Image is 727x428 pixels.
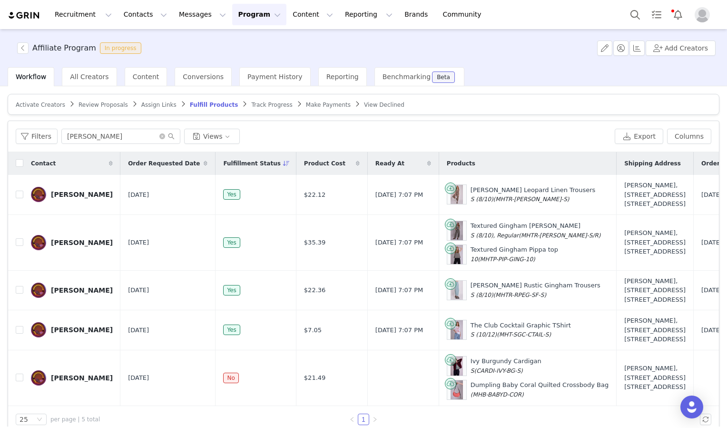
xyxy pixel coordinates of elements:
[16,129,58,144] button: Filters
[51,326,113,334] div: [PERSON_NAME]
[304,285,326,295] span: $22.36
[287,4,339,25] button: Content
[223,237,240,248] span: Yes
[451,281,463,300] img: Product Image
[223,285,240,296] span: Yes
[304,326,322,335] span: $7.05
[375,285,423,295] span: [DATE] 7:07 PM
[451,221,463,240] img: Product Image
[478,256,535,263] span: (MHTP-PIP-GING-10)
[471,331,497,338] span: S (10/12)
[471,185,595,204] div: [PERSON_NAME] Leopard Linen Trousers
[31,159,56,168] span: Contact
[646,4,667,25] a: Tasks
[31,322,113,337] a: [PERSON_NAME]
[339,4,398,25] button: Reporting
[346,414,358,425] li: Previous Page
[451,380,463,399] img: Product Image
[51,239,113,246] div: [PERSON_NAME]
[20,414,28,425] div: 25
[128,159,200,168] span: Order Requested Date
[372,417,378,422] i: icon: right
[437,4,491,25] a: Community
[128,373,149,383] span: [DATE]
[184,129,240,144] button: Views
[70,73,108,81] span: All Creators
[451,185,463,204] img: Product Image
[624,159,681,168] span: Shipping Address
[8,11,41,20] img: grin logo
[304,190,326,200] span: $22.12
[168,133,175,140] i: icon: search
[223,325,240,335] span: Yes
[31,322,46,337] img: 01047f2c-ac0f-4a6c-bb6a-1facdde549a3.jpg
[471,391,524,398] span: (MHB-BABYD-COR)
[141,102,177,108] span: Assign Links
[471,221,601,240] div: Textured Gingham [PERSON_NAME]
[383,73,431,81] span: Benchmarking
[17,42,145,54] span: [object Object]
[375,159,404,168] span: Ready At
[358,414,369,425] li: 1
[615,129,663,144] button: Export
[306,102,351,108] span: Make Payments
[51,191,113,198] div: [PERSON_NAME]
[326,73,359,81] span: Reporting
[447,159,475,168] span: Products
[471,380,609,399] div: Dumpling Baby Coral Quilted Crossbody Bag
[451,320,463,339] img: Product Image
[471,196,493,203] span: S (8/10)
[437,74,450,80] div: Beta
[624,228,686,256] div: [PERSON_NAME], [STREET_ADDRESS] [STREET_ADDRESS]
[49,4,118,25] button: Recruitment
[364,102,404,108] span: View Declined
[31,235,46,250] img: 01047f2c-ac0f-4a6c-bb6a-1facdde549a3.jpg
[624,276,686,305] div: [PERSON_NAME], [STREET_ADDRESS] [STREET_ADDRESS]
[497,331,551,338] span: (MHT-SGC-CTAIL-S)
[31,370,46,386] img: 01047f2c-ac0f-4a6c-bb6a-1facdde549a3.jpg
[624,316,686,344] div: [PERSON_NAME], [STREET_ADDRESS] [STREET_ADDRESS]
[493,292,547,298] span: (MHTR-RPEG-SF-S)
[251,102,292,108] span: Track Progress
[493,196,570,203] span: (MHTR-[PERSON_NAME]-S)
[689,7,719,22] button: Profile
[471,281,600,299] div: [PERSON_NAME] Rustic Gingham Trousers
[190,102,238,108] span: Fulfill Products
[51,286,113,294] div: [PERSON_NAME]
[451,357,463,376] img: Product Image
[118,4,173,25] button: Contacts
[358,414,369,425] a: 1
[61,129,180,144] input: Search...
[519,232,600,239] span: (MHTR-[PERSON_NAME]-S/R)
[128,326,149,335] span: [DATE]
[31,283,113,298] a: [PERSON_NAME]
[668,4,688,25] button: Notifications
[399,4,436,25] a: Brands
[680,396,703,418] div: Open Intercom Messenger
[471,367,474,374] span: S
[159,133,165,139] i: icon: close-circle
[349,417,355,422] i: icon: left
[223,159,280,168] span: Fulfillment Status
[128,190,149,200] span: [DATE]
[375,190,423,200] span: [DATE] 7:07 PM
[31,187,46,202] img: 01047f2c-ac0f-4a6c-bb6a-1facdde549a3.jpg
[31,235,113,250] a: [PERSON_NAME]
[471,357,541,375] div: Ivy Burgundy Cardigan
[375,238,423,247] span: [DATE] 7:07 PM
[79,102,128,108] span: Review Proposals
[304,373,326,383] span: $21.49
[375,326,423,335] span: [DATE] 7:07 PM
[369,414,381,425] li: Next Page
[451,245,463,264] img: Product Image
[624,181,686,209] div: [PERSON_NAME], [STREET_ADDRESS] [STREET_ADDRESS]
[232,4,286,25] button: Program
[471,256,478,263] span: 10
[304,238,326,247] span: $35.39
[223,373,238,383] span: No
[625,4,646,25] button: Search
[133,73,159,81] span: Content
[31,187,113,202] a: [PERSON_NAME]
[16,73,46,81] span: Workflow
